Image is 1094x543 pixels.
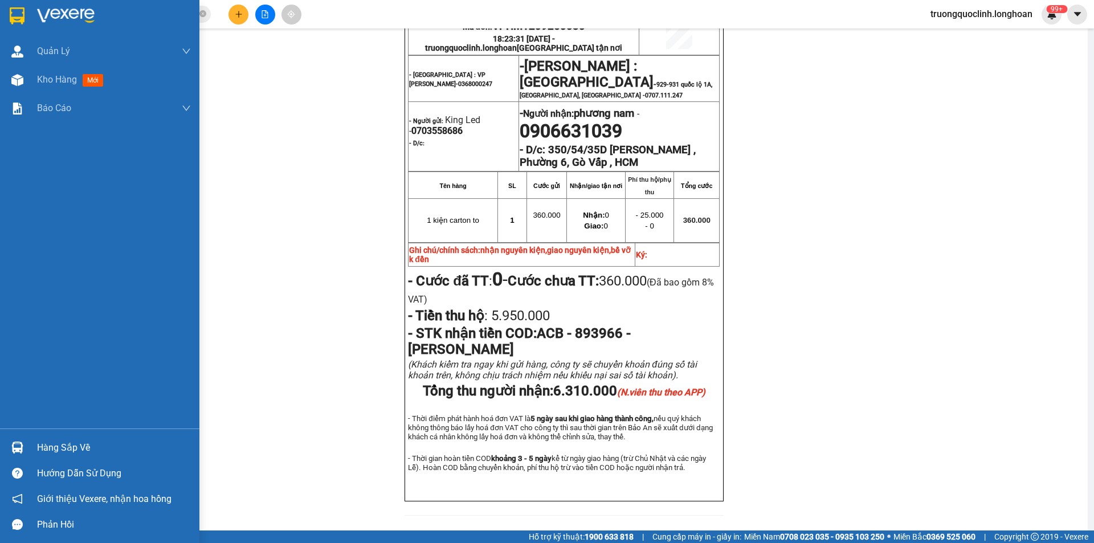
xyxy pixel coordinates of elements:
[520,64,712,99] span: -
[492,268,503,290] strong: 0
[409,246,631,264] strong: Ghi chú/chính sách:
[83,74,103,87] span: mới
[12,493,23,504] span: notification
[11,74,23,86] img: warehouse-icon
[199,10,206,17] span: close-circle
[583,211,605,219] strong: Nhận:
[439,182,466,189] strong: Tên hàng
[585,532,634,541] strong: 1900 633 818
[926,532,975,541] strong: 0369 525 060
[652,530,741,543] span: Cung cấp máy in - giấy in:
[235,10,243,18] span: plus
[574,107,634,120] span: phương nam
[408,273,508,289] span: :
[488,308,550,324] span: 5.950.000
[683,216,711,224] span: 360.000
[409,71,492,88] span: - [GEOGRAPHIC_DATA] : VP [PERSON_NAME]-
[408,359,697,381] span: (Khách kiểm tra ngay khi gửi hàng, công ty sẽ chuyển khoản đúng số tài khoản trên, không chịu trá...
[520,107,634,120] strong: -
[529,530,634,543] span: Hỗ trợ kỹ thuật:
[517,43,622,52] span: [GEOGRAPHIC_DATA] tận nơi
[37,516,191,533] div: Phản hồi
[408,308,484,324] strong: - Tiền thu hộ
[520,120,622,142] span: 0906631039
[636,250,647,259] strong: Ký:
[645,222,654,230] span: - 0
[491,454,552,463] strong: khoảng 3 - 5 ngày
[492,268,508,290] span: -
[11,103,23,115] img: solution-icon
[645,92,683,99] span: 0707.111.247
[636,211,664,219] span: - 25.000
[12,519,23,530] span: message
[408,277,713,305] span: (Đã bao gồm 8% VAT)
[584,222,603,230] strong: Giao:
[287,10,295,18] span: aim
[570,182,622,189] strong: Nhận/giao tận nơi
[520,144,545,156] strong: - D/c:
[411,125,463,136] span: 0703558686
[530,414,654,423] strong: 5 ngày sau khi giao hàng thành công,
[10,7,25,25] img: logo-vxr
[90,39,227,59] span: CÔNG TY TNHH CHUYỂN PHÁT NHANH BẢO AN
[1072,9,1083,19] span: caret-down
[533,182,560,189] strong: Cước gửi
[510,216,514,224] span: 1
[255,5,275,25] button: file-add
[1047,9,1057,19] img: icon-new-feature
[634,108,639,119] span: -
[887,534,891,539] span: ⚪️
[409,117,443,125] strong: - Người gửi:
[427,216,479,224] span: 1 kiện carton to
[408,273,489,289] strong: - Cước đã TT
[80,5,230,21] strong: PHIẾU DÁN LÊN HÀNG
[11,46,23,58] img: warehouse-icon
[408,325,631,357] span: - STK nhận tiền COD:
[458,80,492,88] span: 0368000247
[681,182,712,189] strong: Tổng cước
[409,140,424,147] strong: - D/c:
[425,34,622,52] span: 18:23:31 [DATE] -
[744,530,884,543] span: Miền Nam
[508,273,599,289] strong: Cước chưa TT:
[408,454,706,472] span: - Thời gian hoàn tiền COD kể từ ngày giao hàng (trừ Chủ Nhật và các ngày Lễ). Hoàn COD bằng chuyể...
[780,532,884,541] strong: 0708 023 035 - 0935 103 250
[409,246,631,264] span: nhận nguyên kiện,giao nguyên kiện,bể vỡ k đền
[182,47,191,56] span: down
[1031,533,1039,541] span: copyright
[984,530,986,543] span: |
[642,530,644,543] span: |
[921,7,1042,21] span: truongquoclinh.longhoan
[408,308,550,324] span: :
[1067,5,1087,25] button: caret-down
[12,468,23,479] span: question-circle
[5,69,177,84] span: Mã đơn: VPHM1309250001
[520,144,696,169] strong: 350/54/35D [PERSON_NAME] , Phường 6, Gò Vấp , HCM
[37,492,172,506] span: Giới thiệu Vexere, nhận hoa hồng
[408,414,712,441] span: - Thời điểm phát hành hoá đơn VAT là nếu quý khách không thông báo lấy hoá đơn VAT cho công ty th...
[31,39,60,48] strong: CSKH:
[425,43,622,52] span: truongquoclinh.longhoan
[893,530,975,543] span: Miền Bắc
[520,58,524,74] span: -
[281,5,301,25] button: aim
[37,465,191,482] div: Hướng dẫn sử dụng
[523,108,634,119] span: Người nhận:
[11,442,23,454] img: warehouse-icon
[628,176,671,195] strong: Phí thu hộ/phụ thu
[261,10,269,18] span: file-add
[182,104,191,113] span: down
[409,115,480,136] span: King Led -
[76,23,234,35] span: Ngày in phiếu: 08:16 ngày
[584,222,607,230] span: 0
[520,58,654,90] span: [PERSON_NAME] : [GEOGRAPHIC_DATA]
[37,44,70,58] span: Quản Lý
[228,5,248,25] button: plus
[617,387,705,398] em: (N.viên thu theo APP)
[37,101,71,115] span: Báo cáo
[1046,5,1067,13] sup: 366
[533,211,560,219] span: 360.000
[463,22,586,31] span: Mã đơn:
[37,74,77,85] span: Kho hàng
[423,383,705,399] span: Tổng thu người nhận:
